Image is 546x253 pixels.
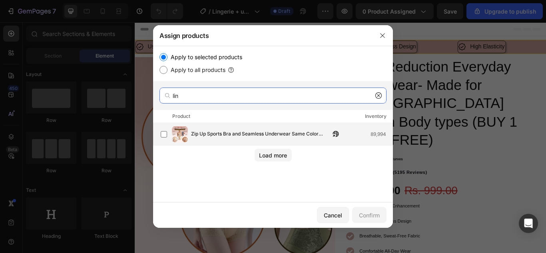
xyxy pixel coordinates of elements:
[278,23,328,34] p: Seamless Design
[324,211,342,219] div: Cancel
[172,112,190,120] div: Product
[191,130,330,139] span: Zip Up Sports Bra and Seamless Underwear Same Color Lingerie Combo With FREE Undergarment Storage...
[159,88,387,104] input: Search products
[15,23,108,34] p: Used By More than 80000 Users
[371,130,393,138] div: 89,994
[262,229,323,235] span: Invisible Seamless Design
[259,151,287,159] div: Load more
[167,52,242,62] label: Apply to selected products
[153,46,393,202] div: />
[246,41,480,149] h1: Waist Reduction Everyday Shapewear- Made for [DEMOGRAPHIC_DATA] Women Body types (BUY 1 GET 1 FREE)
[167,65,225,75] label: Apply to all products
[153,25,372,46] div: Assign products
[262,211,332,217] span: Natural-Looking Enhancement
[352,207,387,223] button: Confirm
[314,187,377,205] div: Rs. 999.00
[255,149,292,161] button: Load more
[359,211,380,219] div: Confirm
[247,156,479,163] p: Instantly Lift & Shape Your Curves
[172,126,188,142] img: product-img
[262,246,333,252] span: Breathable, Sweat-Free Fabric
[365,112,387,120] div: Inventory
[317,207,349,223] button: Cancel
[171,23,215,34] p: 5000+ Reviews
[288,172,341,178] strong: 4.48 (5195 Reviews)
[246,187,311,205] div: Rs. 699.00
[519,214,538,233] div: Open Intercom Messenger
[391,23,430,34] p: High Elasticity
